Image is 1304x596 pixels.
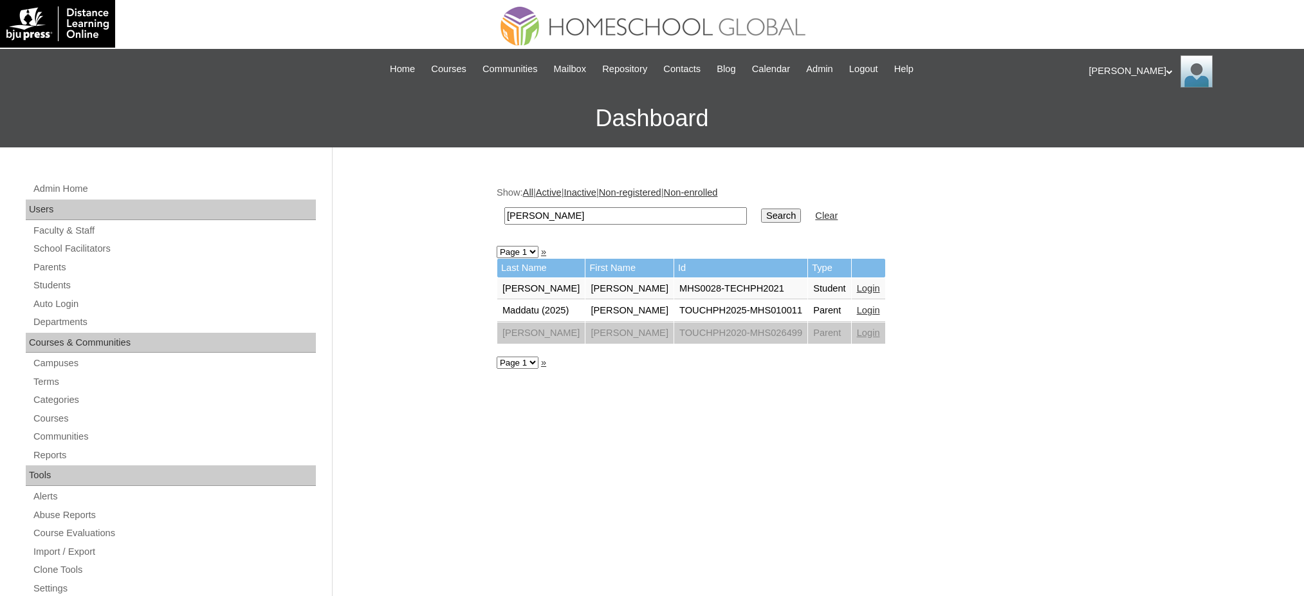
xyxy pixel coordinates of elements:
a: Communities [476,62,544,77]
a: Parents [32,259,316,275]
span: Blog [717,62,735,77]
a: Clear [815,210,838,221]
a: Alerts [32,489,316,505]
a: Clone Tools [32,562,316,578]
a: Calendar [746,62,796,77]
a: Mailbox [547,62,593,77]
a: Contacts [657,62,707,77]
span: Help [894,62,914,77]
input: Search [504,207,747,225]
a: Reports [32,447,316,463]
a: » [541,247,546,257]
td: Maddatu (2025) [497,300,585,322]
div: Show: | | | | [497,186,1134,232]
a: Faculty & Staff [32,223,316,239]
a: Home [383,62,421,77]
div: [PERSON_NAME] [1089,55,1292,88]
a: Help [888,62,920,77]
a: Non-registered [599,187,661,198]
span: Admin [806,62,833,77]
a: Terms [32,374,316,390]
div: Tools [26,465,316,486]
span: Courses [431,62,466,77]
div: Users [26,200,316,220]
td: MHS0028-TECHPH2021 [674,278,807,300]
span: Logout [849,62,878,77]
a: Login [857,305,880,315]
td: Type [808,259,851,277]
a: Auto Login [32,296,316,312]
a: Blog [710,62,742,77]
a: Inactive [564,187,596,198]
span: Home [390,62,415,77]
a: Admin [800,62,840,77]
a: Categories [32,392,316,408]
td: TOUCHPH2025-MHS010011 [674,300,807,322]
a: School Facilitators [32,241,316,257]
td: Id [674,259,807,277]
a: Login [857,283,880,293]
a: Courses [32,411,316,427]
td: [PERSON_NAME] [585,322,674,344]
a: Logout [843,62,885,77]
a: Repository [596,62,654,77]
div: Courses & Communities [26,333,316,353]
td: [PERSON_NAME] [497,278,585,300]
a: Campuses [32,355,316,371]
a: Active [536,187,562,198]
td: TOUCHPH2020-MHS026499 [674,322,807,344]
img: Ariane Ebuen [1180,55,1213,88]
a: Abuse Reports [32,507,316,523]
td: [PERSON_NAME] [585,278,674,300]
td: Last Name [497,259,585,277]
a: Non-enrolled [664,187,718,198]
input: Search [761,209,801,223]
a: Courses [425,62,473,77]
a: Students [32,277,316,293]
a: » [541,357,546,368]
td: Student [808,278,851,300]
span: Contacts [663,62,701,77]
td: Parent [808,300,851,322]
td: [PERSON_NAME] [585,300,674,322]
td: First Name [585,259,674,277]
td: Parent [808,322,851,344]
span: Mailbox [554,62,587,77]
a: Communities [32,429,316,445]
a: Import / Export [32,544,316,560]
a: All [523,187,533,198]
span: Repository [602,62,647,77]
a: Admin Home [32,181,316,197]
a: Course Evaluations [32,525,316,541]
a: Departments [32,314,316,330]
a: Login [857,328,880,338]
span: Calendar [752,62,790,77]
img: logo-white.png [6,6,109,41]
h3: Dashboard [6,89,1298,147]
td: [PERSON_NAME] [497,322,585,344]
span: Communities [482,62,538,77]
